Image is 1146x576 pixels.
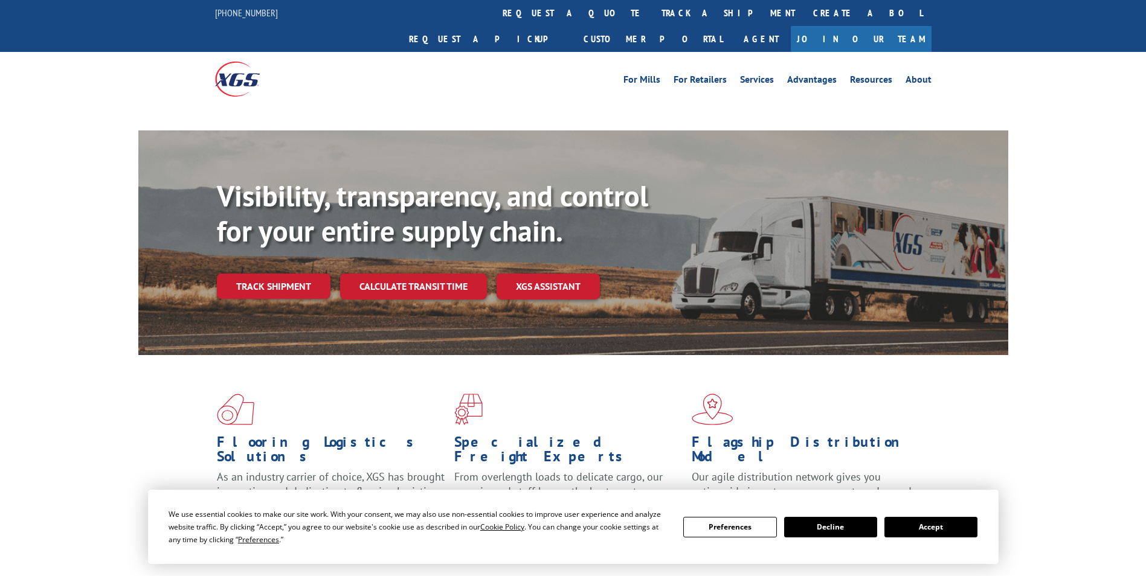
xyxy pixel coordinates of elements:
a: Advantages [787,75,837,88]
b: Visibility, transparency, and control for your entire supply chain. [217,177,648,249]
a: Track shipment [217,274,330,299]
button: Accept [884,517,977,537]
img: xgs-icon-flagship-distribution-model-red [692,394,733,425]
span: Cookie Policy [480,522,524,532]
a: About [906,75,932,88]
a: Calculate transit time [340,274,487,299]
a: Services [740,75,774,88]
a: [PHONE_NUMBER] [215,7,278,19]
a: Request a pickup [400,26,575,52]
a: For Retailers [674,75,727,88]
a: Resources [850,75,892,88]
p: From overlength loads to delicate cargo, our experienced staff knows the best way to move your fr... [454,470,683,523]
img: xgs-icon-total-supply-chain-intelligence-red [217,394,254,425]
div: We use essential cookies to make our site work. With your consent, we may also use non-essential ... [169,508,669,546]
a: XGS ASSISTANT [497,274,600,299]
a: Join Our Team [791,26,932,52]
a: Agent [732,26,791,52]
h1: Specialized Freight Experts [454,435,683,470]
span: Our agile distribution network gives you nationwide inventory management on demand. [692,470,914,498]
img: xgs-icon-focused-on-flooring-red [454,394,483,425]
a: For Mills [623,75,660,88]
h1: Flooring Logistics Solutions [217,435,445,470]
span: As an industry carrier of choice, XGS has brought innovation and dedication to flooring logistics... [217,470,445,513]
span: Preferences [238,534,279,545]
a: Customer Portal [575,26,732,52]
button: Preferences [683,517,776,537]
div: Cookie Consent Prompt [148,490,999,564]
h1: Flagship Distribution Model [692,435,920,470]
button: Decline [784,517,877,537]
